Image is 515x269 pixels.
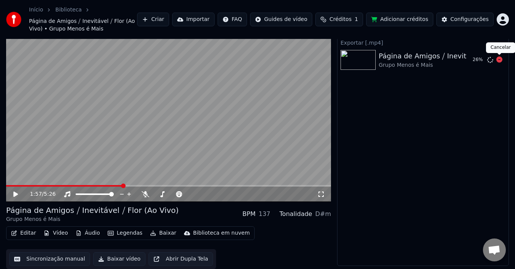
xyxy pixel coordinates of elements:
button: Baixar vídeo [93,252,145,266]
span: 5:26 [44,190,56,198]
button: Importar [172,13,215,26]
span: Página de Amigos ⧸ Inevitável ⧸ Flor (Ao Vivo) • Grupo Menos é Mais [29,18,137,33]
div: D#m [315,209,331,219]
div: Exportar [.mp4] [337,38,509,47]
span: Créditos [329,16,352,23]
span: 1:57 [30,190,42,198]
span: 1 [355,16,358,23]
div: Tonalidade [279,209,312,219]
button: Adicionar créditos [366,13,433,26]
div: 137 [259,209,271,219]
div: Página de Amigos ⧸ Inevitável ⧸ Flor (Ao Vivo) [6,205,179,216]
div: Grupo Menos é Mais [6,216,179,223]
div: / [30,190,48,198]
nav: breadcrumb [29,6,137,33]
button: Abrir Dupla Tela [149,252,213,266]
button: Editar [8,228,39,238]
button: Criar [137,13,169,26]
button: Créditos1 [315,13,363,26]
button: FAQ [218,13,247,26]
div: 26 % [473,57,484,63]
button: Guides de vídeo [250,13,312,26]
button: Baixar [147,228,179,238]
button: Legendas [105,228,145,238]
a: Início [29,6,43,14]
img: youka [6,12,21,27]
button: Configurações [436,13,494,26]
div: BPM [242,209,255,219]
div: Bate-papo aberto [483,238,506,261]
div: Biblioteca em nuvem [193,229,250,237]
button: Áudio [73,228,103,238]
a: Biblioteca [55,6,82,14]
button: Sincronização manual [9,252,90,266]
div: Configurações [450,16,489,23]
button: Vídeo [40,228,71,238]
